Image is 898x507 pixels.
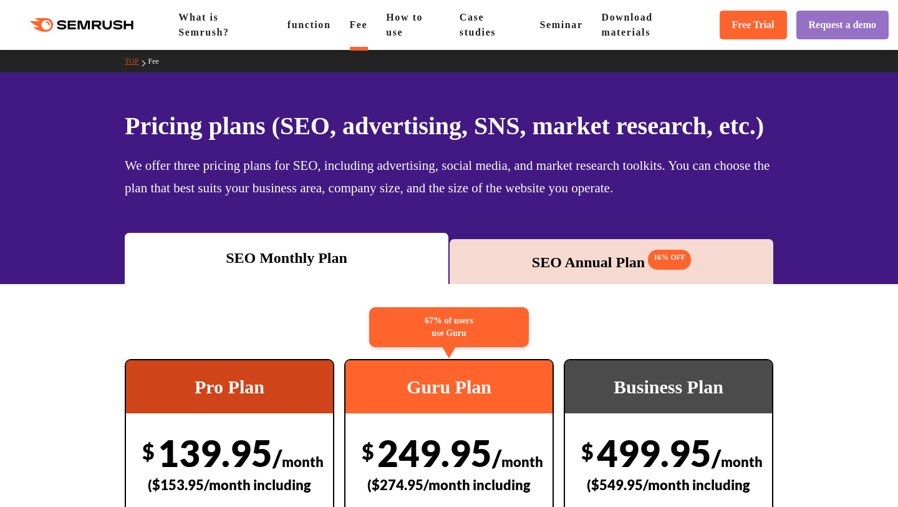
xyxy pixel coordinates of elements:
[597,431,712,475] font: 499.95
[273,443,282,472] font: /
[712,443,721,472] font: /
[125,57,138,66] font: TOP
[178,12,229,37] a: What is Semrush?
[362,438,374,464] font: $
[532,254,645,270] font: SEO Annual Plan
[581,438,594,464] font: $
[349,19,367,30] a: Fee
[654,253,685,262] font: 16% OFF
[540,19,583,30] a: Seminar
[125,112,764,140] font: Pricing plans (SEO, advertising, SNS, market research, etc.)
[796,11,889,39] a: Request a demo
[287,19,331,30] a: function
[501,453,543,470] font: month
[125,57,148,66] a: TOP
[158,431,273,475] font: 139.95
[148,57,168,66] a: Fee
[721,453,763,470] font: month
[282,453,324,470] font: month
[142,438,155,464] font: $
[226,250,347,266] font: SEO Monthly Plan
[602,12,653,37] a: Download materials
[148,57,158,66] font: Fee
[432,328,466,338] font: use Guru
[460,12,496,37] a: Case studies
[720,11,787,39] a: Free Trial
[732,19,775,30] font: Free Trial
[809,19,876,30] font: Request a demo
[407,377,491,397] font: Guru Plan
[492,443,501,472] font: /
[614,377,723,397] font: Business Plan
[425,316,473,325] font: 67% of users
[377,431,492,475] font: 249.95
[125,158,770,195] font: We offer three pricing plans for SEO, including advertising, social media, and market research to...
[386,12,423,37] a: How to use
[195,377,264,397] font: Pro Plan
